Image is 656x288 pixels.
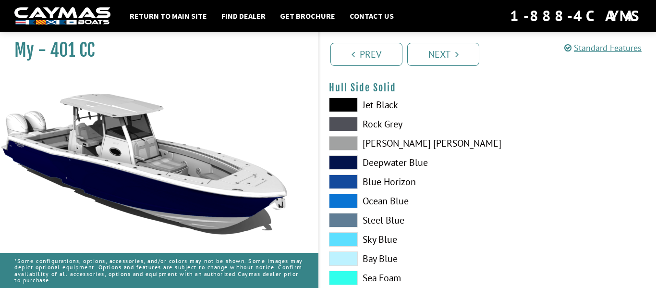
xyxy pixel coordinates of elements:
[329,136,478,150] label: [PERSON_NAME] [PERSON_NAME]
[14,253,304,288] p: *Some configurations, options, accessories, and/or colors may not be shown. Some images may depic...
[14,7,110,25] img: white-logo-c9c8dbefe5ff5ceceb0f0178aa75bf4bb51f6bca0971e226c86eb53dfe498488.png
[329,232,478,247] label: Sky Blue
[329,175,478,189] label: Blue Horizon
[329,82,646,94] h4: Hull Side Solid
[14,39,294,61] h1: My - 401 CC
[407,43,479,66] a: Next
[329,98,478,112] label: Jet Black
[329,271,478,285] label: Sea Foam
[329,155,478,170] label: Deepwater Blue
[329,194,478,208] label: Ocean Blue
[330,43,402,66] a: Prev
[510,5,642,26] div: 1-888-4CAYMAS
[125,10,212,22] a: Return to main site
[275,10,340,22] a: Get Brochure
[329,251,478,266] label: Bay Blue
[564,42,642,53] a: Standard Features
[329,213,478,227] label: Steel Blue
[345,10,399,22] a: Contact Us
[329,117,478,131] label: Rock Grey
[217,10,270,22] a: Find Dealer
[328,41,656,66] ul: Pagination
